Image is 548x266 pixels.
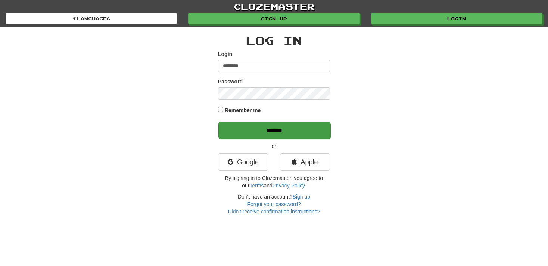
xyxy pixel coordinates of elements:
a: Apple [280,153,330,171]
div: Don't have an account? [218,193,330,215]
a: Sign up [188,13,359,24]
h2: Log In [218,34,330,47]
a: Google [218,153,268,171]
a: Sign up [293,194,310,200]
a: Didn't receive confirmation instructions? [228,209,320,215]
label: Remember me [225,107,261,114]
label: Password [218,78,243,85]
a: Login [371,13,542,24]
p: By signing in to Clozemaster, you agree to our and . [218,174,330,189]
a: Languages [6,13,177,24]
label: Login [218,50,232,58]
p: or [218,142,330,150]
a: Terms [249,183,264,189]
a: Forgot your password? [247,201,301,207]
a: Privacy Policy [273,183,305,189]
